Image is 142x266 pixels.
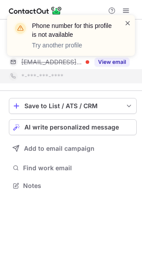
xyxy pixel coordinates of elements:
div: Save to List / ATS / CRM [24,102,121,110]
p: Try another profile [32,41,114,50]
button: AI write personalized message [9,119,137,135]
header: Phone number for this profile is not available [32,21,114,39]
button: Notes [9,180,137,192]
button: Find work email [9,162,137,174]
button: save-profile-one-click [9,98,137,114]
span: Notes [23,182,133,190]
button: Add to email campaign [9,141,137,156]
span: AI write personalized message [24,124,119,131]
img: warning [13,21,28,35]
span: Add to email campaign [24,145,95,152]
span: Find work email [23,164,133,172]
img: ContactOut v5.3.10 [9,5,62,16]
